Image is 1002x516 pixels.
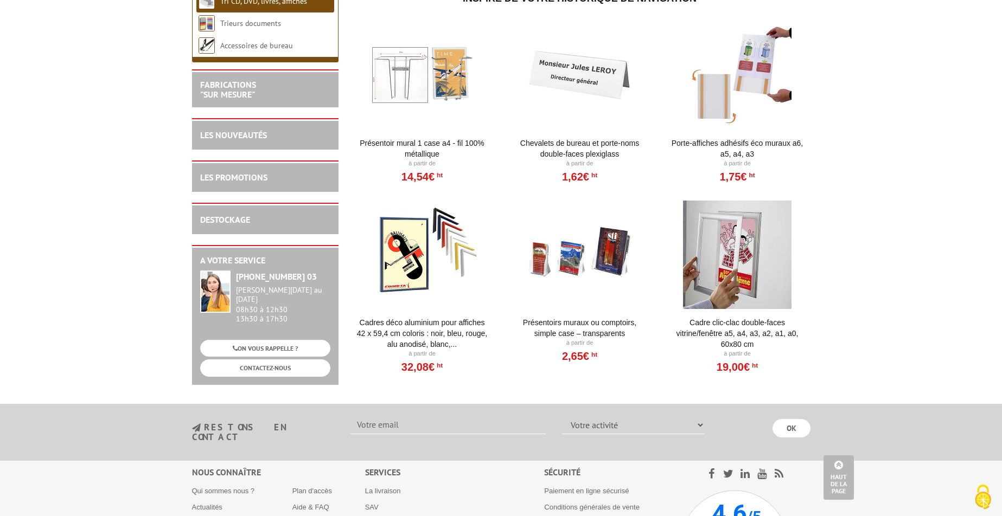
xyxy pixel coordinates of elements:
[199,37,215,54] img: Accessoires de bureau
[192,466,365,479] div: Nous connaître
[200,130,267,140] a: LES NOUVEAUTÉS
[236,286,330,304] div: [PERSON_NAME][DATE] au [DATE]
[401,364,443,370] a: 32,08€HT
[200,172,267,183] a: LES PROMOTIONS
[200,270,231,313] img: widget-service.jpg
[435,362,443,369] sup: HT
[562,173,597,180] a: 1,62€HT
[719,173,755,180] a: 1,75€HT
[671,350,805,358] p: À partir de
[200,256,330,266] h2: A votre service
[671,317,805,350] a: Cadre clic-clac double-faces vitrine/fenêtre A5, A4, A3, A2, A1, A0, 60x80 cm
[220,41,293,50] a: Accessoires de bureau
[435,171,443,179] sup: HT
[544,466,680,479] div: Sécurité
[589,351,597,358] sup: HT
[192,487,255,495] a: Qui sommes nous ?
[355,317,489,350] a: Cadres déco aluminium pour affiches 42 x 59,4 cm Coloris : Noir, bleu, rouge, alu anodisé, blanc,...
[365,487,401,495] a: La livraison
[544,487,629,495] a: Paiement en ligne sécurisé
[365,503,379,511] a: SAV
[199,15,215,31] img: Trieurs documents
[355,350,489,358] p: À partir de
[964,479,1002,516] button: Cookies (fenêtre modale)
[513,159,647,168] p: À partir de
[671,138,805,159] a: Porte-affiches adhésifs éco muraux A6, A5, A4, A3
[220,18,281,28] a: Trieurs documents
[192,423,201,433] img: newsletter.jpg
[513,339,647,347] p: À partir de
[773,419,810,437] input: OK
[200,214,250,225] a: DESTOCKAGE
[292,487,332,495] a: Plan d'accès
[355,159,489,168] p: À partir de
[200,340,330,357] a: ON VOUS RAPPELLE ?
[200,79,256,100] a: FABRICATIONS"Sur Mesure"
[200,359,330,376] a: CONTACTEZ-NOUS
[355,138,489,159] a: Présentoir mural 1 case A4 - Fil 100% métallique
[589,171,597,179] sup: HT
[513,317,647,339] a: PRÉSENTOIRS MURAUX OU COMPTOIRS, SIMPLE CASE – TRANSPARENTS
[824,455,854,500] a: Haut de la page
[750,362,758,369] sup: HT
[562,353,597,359] a: 2,65€HT
[401,173,443,180] a: 14,54€HT
[350,416,546,434] input: Votre email
[717,364,758,370] a: 19,00€HT
[671,159,805,168] p: À partir de
[969,483,997,511] img: Cookies (fenêtre modale)
[236,271,317,282] strong: [PHONE_NUMBER] 03
[192,423,335,442] h3: restons en contact
[513,138,647,159] a: Chevalets de bureau et porte-noms double-faces plexiglass
[236,286,330,323] div: 08h30 à 12h30 13h30 à 17h30
[192,503,222,511] a: Actualités
[544,503,640,511] a: Conditions générales de vente
[746,171,755,179] sup: HT
[365,466,545,479] div: Services
[292,503,329,511] a: Aide & FAQ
